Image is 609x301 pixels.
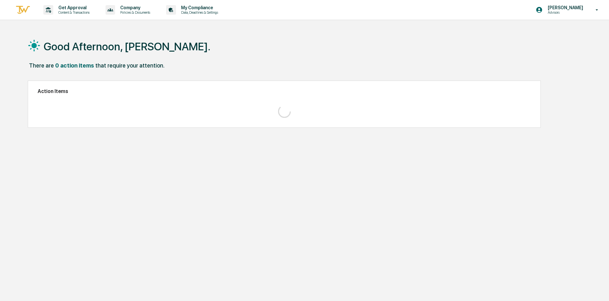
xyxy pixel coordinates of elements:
[543,5,586,10] p: [PERSON_NAME]
[95,62,165,69] div: that require your attention.
[115,5,153,10] p: Company
[543,10,586,15] p: Advisors
[176,5,221,10] p: My Compliance
[115,10,153,15] p: Policies & Documents
[53,5,93,10] p: Get Approval
[38,88,531,94] h2: Action Items
[53,10,93,15] p: Content & Transactions
[55,62,94,69] div: 0 action items
[15,5,31,15] img: logo
[176,10,221,15] p: Data, Deadlines & Settings
[44,40,210,53] h1: Good Afternoon, [PERSON_NAME].
[29,62,54,69] div: There are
